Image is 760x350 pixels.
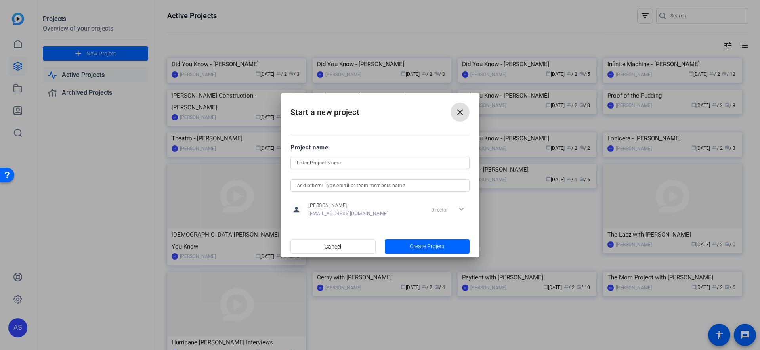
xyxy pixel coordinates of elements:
[281,93,479,125] h2: Start a new project
[410,242,445,251] span: Create Project
[290,239,376,254] button: Cancel
[290,204,302,216] mat-icon: person
[385,239,470,254] button: Create Project
[308,202,388,208] span: [PERSON_NAME]
[325,239,341,254] span: Cancel
[455,107,465,117] mat-icon: close
[297,158,463,168] input: Enter Project Name
[297,181,463,190] input: Add others: Type email or team members name
[290,143,470,152] div: Project name
[308,210,388,217] span: [EMAIL_ADDRESS][DOMAIN_NAME]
